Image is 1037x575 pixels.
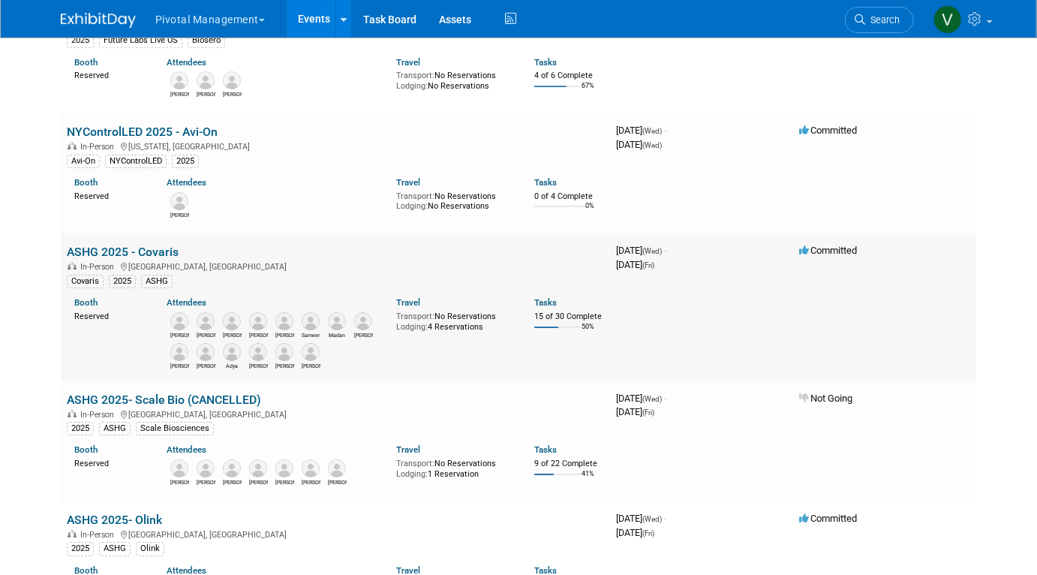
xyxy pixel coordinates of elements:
[396,81,428,91] span: Lodging:
[61,13,136,28] img: ExhibitDay
[136,542,164,555] div: Olink
[616,245,666,256] span: [DATE]
[141,275,173,288] div: ASHG
[249,330,268,339] div: Robert Shehadeh
[933,5,962,34] img: Valerie Weld
[302,330,320,339] div: Sameer Vasantgadkar
[642,261,654,269] span: (Fri)
[223,343,241,361] img: Adya Anima
[170,361,189,370] div: Denny Huang
[534,312,604,322] div: 15 of 30 Complete
[582,82,594,102] td: 67%
[534,297,557,308] a: Tasks
[67,34,94,47] div: 2025
[664,513,666,524] span: -
[74,456,144,469] div: Reserved
[74,297,98,308] a: Booth
[68,142,77,149] img: In-Person Event
[396,309,512,332] div: No Reservations 4 Reservations
[99,542,131,555] div: ASHG
[396,456,512,479] div: No Reservations 1 Reservation
[302,459,320,477] img: Patrick (Paddy) Boyd
[664,393,666,404] span: -
[275,343,293,361] img: Elisabeth Pundt
[74,177,98,188] a: Booth
[396,188,512,212] div: No Reservations No Reservations
[170,71,188,89] img: Joseph (Joe) Rodriguez
[396,322,428,332] span: Lodging:
[396,57,420,68] a: Travel
[68,262,77,269] img: In-Person Event
[328,459,346,477] img: Melanie Janczyk
[396,201,428,211] span: Lodging:
[68,410,77,417] img: In-Person Event
[67,513,162,527] a: ASHG 2025- Olink
[74,188,144,202] div: Reserved
[396,177,420,188] a: Travel
[197,312,215,330] img: Robert Riegelhaupt
[534,57,557,68] a: Tasks
[223,89,242,98] div: Noah Vanderhyde
[396,469,428,479] span: Lodging:
[67,245,179,259] a: ASHG 2025 - Covaris
[67,542,94,555] div: 2025
[302,361,320,370] div: Ulrich Thomann
[642,141,662,149] span: (Wed)
[616,513,666,524] span: [DATE]
[223,459,241,477] img: Kimberly Ferguson
[865,14,900,26] span: Search
[80,142,119,152] span: In-Person
[167,297,206,308] a: Attendees
[616,393,666,404] span: [DATE]
[167,177,206,188] a: Attendees
[396,297,420,308] a: Travel
[616,527,654,538] span: [DATE]
[354,330,373,339] div: David Dow
[167,57,206,68] a: Attendees
[642,247,662,255] span: (Wed)
[223,361,242,370] div: Adya Anima
[67,155,100,168] div: Avi-On
[799,393,852,404] span: Not Going
[302,312,320,330] img: Sameer Vasantgadkar
[534,459,604,469] div: 9 of 22 Complete
[396,312,434,321] span: Transport:
[616,125,666,136] span: [DATE]
[534,177,557,188] a: Tasks
[845,7,914,33] a: Search
[197,330,215,339] div: Robert Riegelhaupt
[328,477,347,486] div: Melanie Janczyk
[249,459,267,477] img: Keith Jackson
[642,395,662,403] span: (Wed)
[167,444,206,455] a: Attendees
[105,155,167,168] div: NYControlLED
[67,260,604,272] div: [GEOGRAPHIC_DATA], [GEOGRAPHIC_DATA]
[80,410,119,420] span: In-Person
[249,343,267,361] img: Sujash Chatterjee
[249,361,268,370] div: Sujash Chatterjee
[275,330,294,339] div: Eugenio Daviso, Ph.D.
[534,71,604,81] div: 4 of 6 Complete
[642,127,662,135] span: (Wed)
[664,245,666,256] span: -
[799,245,857,256] span: Committed
[170,192,188,210] img: Joe McGrath
[136,422,214,435] div: Scale Biosciences
[275,312,293,330] img: Eugenio Daviso, Ph.D.
[275,361,294,370] div: Elisabeth Pundt
[249,477,268,486] div: Keith Jackson
[223,330,242,339] div: Jared Hoffman
[582,323,594,343] td: 50%
[223,312,241,330] img: Jared Hoffman
[197,71,215,89] img: Chirag Patel
[170,210,189,219] div: Joe McGrath
[642,529,654,537] span: (Fri)
[170,459,188,477] img: Amy Hamilton
[534,191,604,202] div: 0 of 4 Complete
[109,275,136,288] div: 2025
[354,312,372,330] img: David Dow
[302,477,320,486] div: Patrick (Paddy) Boyd
[74,444,98,455] a: Booth
[197,343,215,361] img: Greg Endress
[80,262,119,272] span: In-Person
